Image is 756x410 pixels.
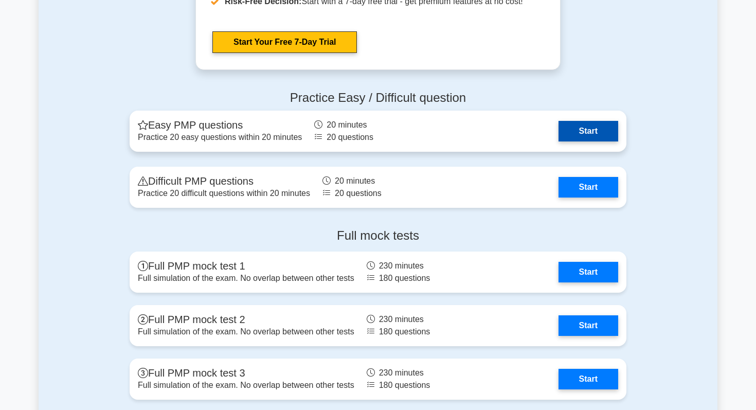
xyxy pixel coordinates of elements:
[559,262,618,282] a: Start
[212,31,357,53] a: Start Your Free 7-Day Trial
[559,369,618,389] a: Start
[130,91,626,105] h4: Practice Easy / Difficult question
[130,228,626,243] h4: Full mock tests
[559,121,618,141] a: Start
[559,315,618,336] a: Start
[559,177,618,198] a: Start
